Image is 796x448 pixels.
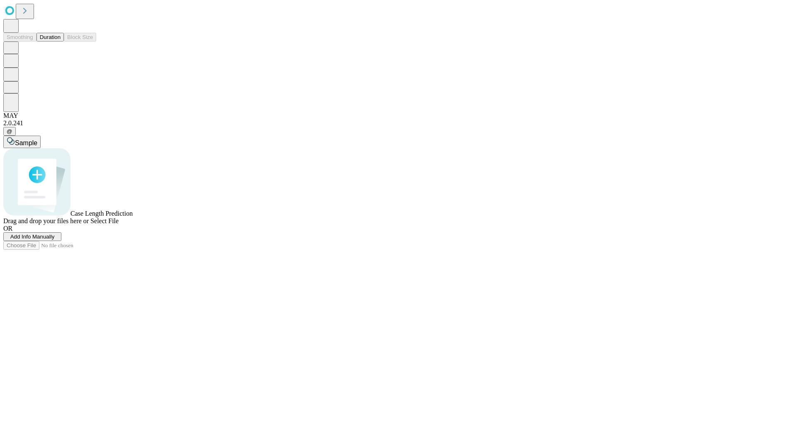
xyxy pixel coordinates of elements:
[3,217,89,224] span: Drag and drop your files here or
[36,33,64,41] button: Duration
[15,139,37,146] span: Sample
[70,210,133,217] span: Case Length Prediction
[3,119,793,127] div: 2.0.241
[3,112,793,119] div: MAY
[3,127,16,136] button: @
[64,33,96,41] button: Block Size
[10,234,55,240] span: Add Info Manually
[90,217,119,224] span: Select File
[3,33,36,41] button: Smoothing
[3,225,12,232] span: OR
[7,128,12,134] span: @
[3,136,41,148] button: Sample
[3,232,61,241] button: Add Info Manually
